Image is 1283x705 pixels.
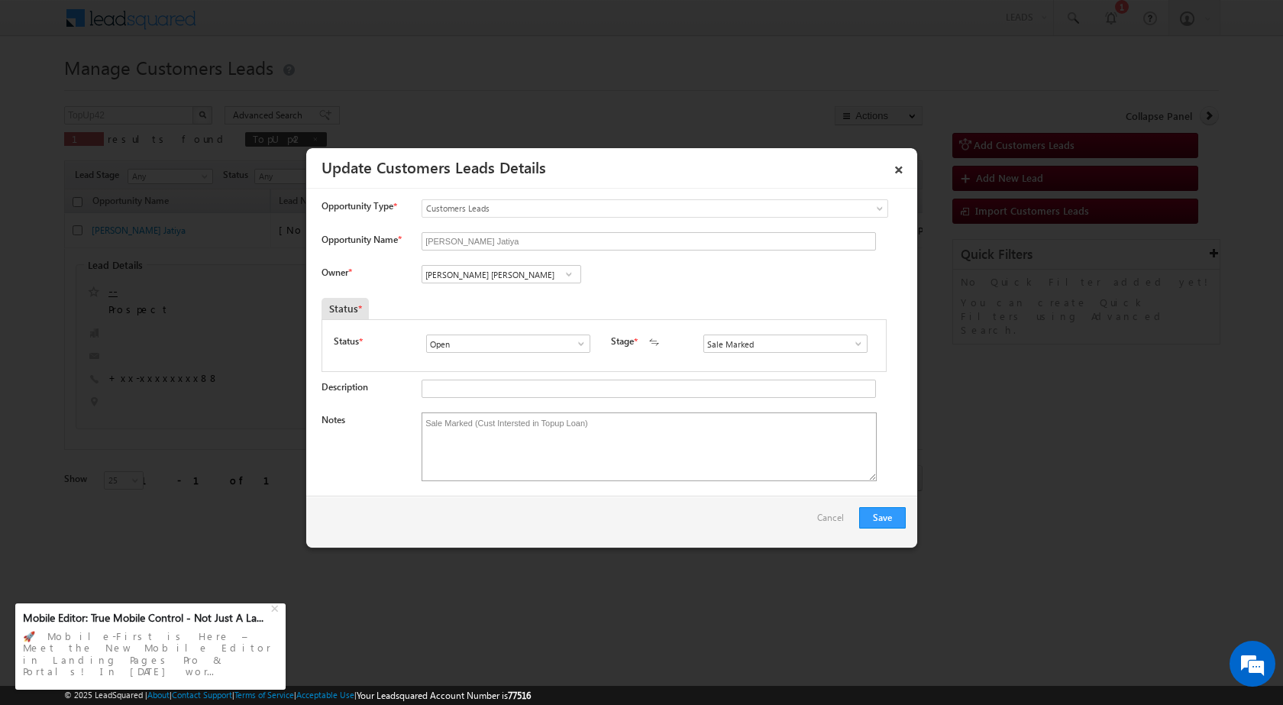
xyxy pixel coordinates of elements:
[567,336,587,351] a: Show All Items
[322,156,546,177] a: Update Customers Leads Details
[422,199,888,218] a: Customers Leads
[357,690,531,701] span: Your Leadsquared Account Number is
[859,507,906,529] button: Save
[886,154,912,180] a: ×
[20,141,279,458] textarea: Type your message and hit 'Enter'
[559,267,578,282] a: Show All Items
[26,80,64,100] img: d_60004797649_company_0_60004797649
[322,267,351,278] label: Owner
[611,335,634,348] label: Stage
[322,298,369,319] div: Status
[426,335,590,353] input: Type to Search
[322,199,393,213] span: Opportunity Type
[79,80,257,100] div: Chat with us now
[703,335,868,353] input: Type to Search
[322,414,345,425] label: Notes
[208,471,277,491] em: Start Chat
[422,265,581,283] input: Type to Search
[234,690,294,700] a: Terms of Service
[817,507,852,536] a: Cancel
[64,688,531,703] span: © 2025 LeadSquared | | | | |
[147,690,170,700] a: About
[172,690,232,700] a: Contact Support
[322,381,368,393] label: Description
[23,611,269,625] div: Mobile Editor: True Mobile Control - Not Just A La...
[845,336,864,351] a: Show All Items
[23,626,278,682] div: 🚀 Mobile-First is Here – Meet the New Mobile Editor in Landing Pages Pro & Portals! In [DATE] wor...
[267,598,286,616] div: +
[508,690,531,701] span: 77516
[322,234,401,245] label: Opportunity Name
[422,202,826,215] span: Customers Leads
[250,8,287,44] div: Minimize live chat window
[296,690,354,700] a: Acceptable Use
[334,335,359,348] label: Status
